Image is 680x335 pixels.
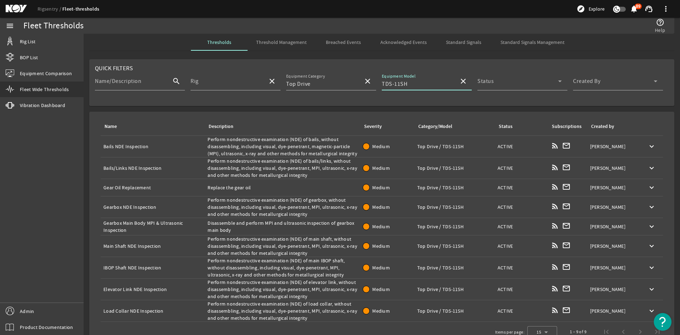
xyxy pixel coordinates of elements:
[417,203,492,211] div: Top Drive / TDS-11SH
[372,184,390,191] span: Medium
[562,202,571,211] mat-icon: mail_outline
[562,284,571,293] mat-icon: mail_outline
[20,324,73,331] span: Product Documentation
[103,184,202,191] div: Gear Oil Replacement
[498,143,545,150] div: ACTIVE
[498,223,545,230] div: ACTIVE
[590,264,638,271] div: [PERSON_NAME]
[562,163,571,172] mat-icon: mail_outline
[459,77,467,85] mat-icon: close
[326,40,361,45] span: Breached Events
[590,203,638,211] div: [PERSON_NAME]
[647,222,656,231] mat-icon: keyboard_arrow_down
[20,86,69,93] span: Fleet Wide Thresholds
[372,223,390,230] span: Medium
[500,40,565,45] span: Standard Signals Management
[6,101,14,110] mat-icon: vibration
[417,307,492,314] div: Top Drive / TDS-11SH
[551,141,559,150] mat-icon: rss_feed
[363,77,372,85] mat-icon: close
[551,241,559,250] mat-icon: rss_feed
[103,123,199,130] div: Name
[103,164,202,172] div: Bails/Links NDE Inspection
[372,308,390,314] span: Medium
[647,307,656,315] mat-icon: keyboard_arrow_down
[208,219,357,234] div: Disassemble and perform MPI and ultrasonic inspection of gearbox main body
[103,286,202,293] div: Elevator Link NDE Inspection
[372,204,390,210] span: Medium
[590,184,638,191] div: [PERSON_NAME]
[38,6,62,12] a: Rigsentry
[380,40,427,45] span: Acknowledged Events
[562,222,571,230] mat-icon: mail_outline
[417,264,492,271] div: Top Drive / TDS-11SH
[209,123,233,130] div: Description
[647,242,656,250] mat-icon: keyboard_arrow_down
[20,38,35,45] span: Rig List
[647,285,656,294] mat-icon: keyboard_arrow_down
[498,286,545,293] div: ACTIVE
[498,184,545,191] div: ACTIVE
[577,5,585,13] mat-icon: explore
[417,164,492,172] div: Top Drive / TDS-11SH
[104,123,117,130] div: Name
[372,165,390,171] span: Medium
[498,307,545,314] div: ACTIVE
[654,313,671,331] button: Open Resource Center
[103,242,202,250] div: Main Shaft NDE Inspection
[657,0,674,17] button: more_vert
[562,141,571,150] mat-icon: mail_outline
[417,223,492,230] div: Top Drive / TDS-11SH
[655,27,665,34] span: Help
[103,219,202,234] div: Gearbox Main Body MPI & Ultrasonic Inspection
[498,242,545,250] div: ACTIVE
[562,306,571,314] mat-icon: mail_outline
[208,157,357,179] div: Perform nondestructive examination (NDE) of bails/links, without disassembling, including visual,...
[364,123,382,130] div: Severity
[20,102,65,109] span: Vibration Dashboard
[372,143,390,150] span: Medium
[498,264,545,271] div: ACTIVE
[591,123,614,130] div: Created by
[573,78,600,85] mat-label: Created By
[207,40,231,45] span: Thresholds
[417,143,492,150] div: Top Drive / TDS-11SH
[590,307,638,314] div: [PERSON_NAME]
[62,6,99,12] a: Fleet-thresholds
[286,74,325,79] mat-label: Equipment Category
[630,5,638,13] mat-icon: notifications
[103,307,202,314] div: Load Collar NDE Inspection
[551,202,559,211] mat-icon: rss_feed
[208,196,357,218] div: Perform nondestructive examination (NDE) of gearbox, without disassembling, including visual, dye...
[417,286,492,293] div: Top Drive / TDS-11SH
[630,5,637,13] button: 89
[498,203,545,211] div: ACTIVE
[363,123,409,130] div: Severity
[552,123,582,130] div: Subscriptions
[382,74,415,79] mat-label: Equipment Model
[551,263,559,271] mat-icon: rss_feed
[551,284,559,293] mat-icon: rss_feed
[95,65,133,72] span: Quick Filters
[208,279,357,300] div: Perform nondestructive examination (NDE) of elevator link, without disassembling, including visua...
[551,183,559,191] mat-icon: rss_feed
[417,242,492,250] div: Top Drive / TDS-11SH
[562,263,571,271] mat-icon: mail_outline
[103,264,202,271] div: IBOP Shaft NDE Inspection
[499,123,512,130] div: Status
[418,123,452,130] div: Category/Model
[645,5,653,13] mat-icon: support_agent
[647,164,656,172] mat-icon: keyboard_arrow_down
[590,242,638,250] div: [PERSON_NAME]
[590,164,638,172] div: [PERSON_NAME]
[562,183,571,191] mat-icon: mail_outline
[208,235,357,257] div: Perform nondestructive examination (NDE) of main shaft, without disassembling, including visual, ...
[590,286,638,293] div: [PERSON_NAME]
[647,183,656,192] mat-icon: keyboard_arrow_down
[498,164,545,172] div: ACTIVE
[647,142,656,151] mat-icon: keyboard_arrow_down
[551,222,559,230] mat-icon: rss_feed
[417,184,492,191] div: Top Drive / TDS-11SH
[103,143,202,150] div: Bails NDE Inspection
[208,136,357,157] div: Perform nondestructive examination (NDE) of bails, without disassembling, including visual, dye-p...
